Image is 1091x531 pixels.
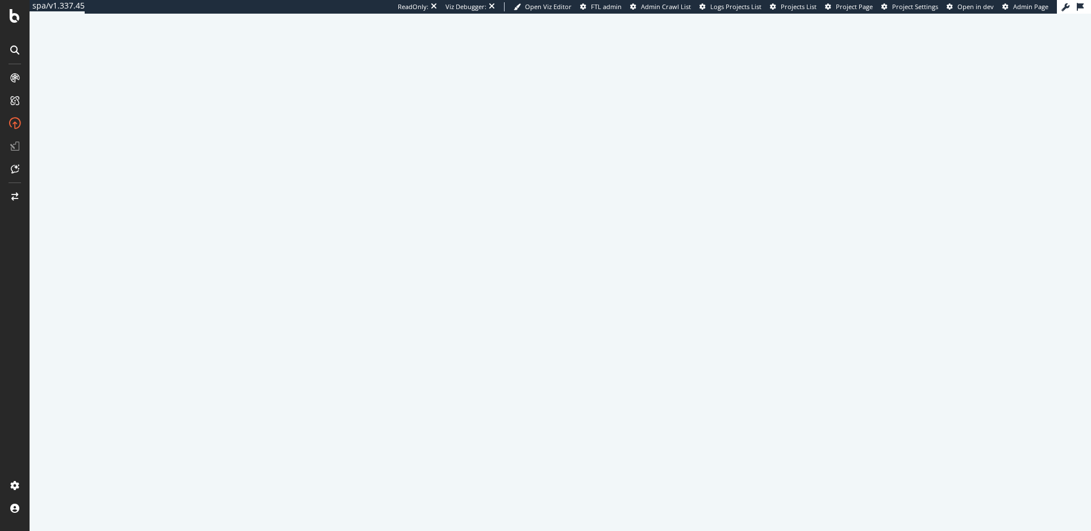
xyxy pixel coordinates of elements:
a: Projects List [770,2,817,11]
span: Logs Projects List [710,2,761,11]
span: Admin Crawl List [641,2,691,11]
a: Admin Page [1002,2,1048,11]
span: Project Page [836,2,873,11]
span: Open in dev [957,2,994,11]
a: Project Page [825,2,873,11]
div: ReadOnly: [398,2,428,11]
span: Projects List [781,2,817,11]
span: Admin Page [1013,2,1048,11]
a: Admin Crawl List [630,2,691,11]
a: Logs Projects List [699,2,761,11]
span: FTL admin [591,2,622,11]
div: animation [519,243,601,284]
a: Project Settings [881,2,938,11]
a: Open in dev [947,2,994,11]
a: Open Viz Editor [514,2,572,11]
a: FTL admin [580,2,622,11]
div: Viz Debugger: [445,2,486,11]
span: Open Viz Editor [525,2,572,11]
span: Project Settings [892,2,938,11]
